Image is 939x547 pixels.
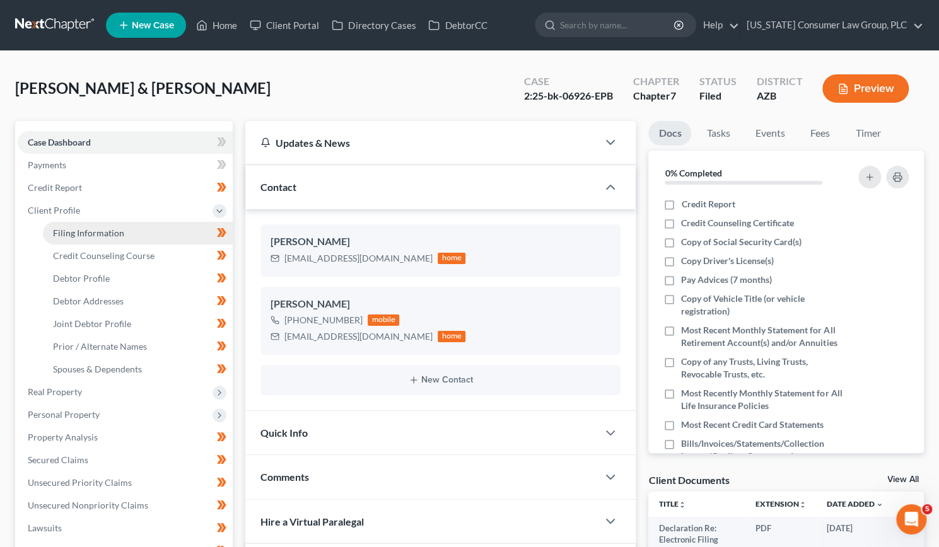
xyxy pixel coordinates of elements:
[243,14,325,37] a: Client Portal
[681,355,844,381] span: Copy of any Trusts, Living Trusts, Revocable Trusts, etc.
[43,335,233,358] a: Prior / Alternate Names
[28,182,82,193] span: Credit Report
[633,89,679,103] div: Chapter
[757,74,802,89] div: District
[53,318,131,329] span: Joint Debtor Profile
[524,89,613,103] div: 2:25-bk-06926-EPB
[699,89,737,103] div: Filed
[18,176,233,199] a: Credit Report
[284,314,363,326] div: [PHONE_NUMBER]
[43,358,233,381] a: Spouses & Dependents
[28,522,62,533] span: Lawsuits
[53,250,155,261] span: Credit Counseling Course
[827,499,884,509] a: Date Added expand_more
[28,386,82,397] span: Real Property
[284,252,433,265] div: [EMAIL_ADDRESS][DOMAIN_NAME]
[43,313,233,335] a: Joint Debtor Profile
[681,255,774,267] span: Copy Driver's License(s)
[681,217,794,229] span: Credit Counseling Certificate
[43,290,233,313] a: Debtor Addresses
[53,364,142,374] span: Spouses & Dependents
[648,473,729,487] div: Client Documents
[28,409,100,420] span: Personal Property
[845,121,890,146] a: Timer
[745,121,795,146] a: Events
[681,236,802,248] span: Copy of Social Security Card(s)
[896,504,926,534] iframe: Intercom live chat
[887,475,919,484] a: View All
[284,330,433,343] div: [EMAIL_ADDRESS][DOMAIN_NAME]
[876,501,884,509] i: expand_more
[43,267,233,290] a: Debtor Profile
[665,168,721,178] strong: 0% Completed
[53,296,124,306] span: Debtor Addresses
[678,501,685,509] i: unfold_more
[18,494,233,517] a: Unsecured Nonpriority Claims
[28,477,132,488] span: Unsecured Priority Claims
[681,198,735,210] span: Credit Report
[18,154,233,176] a: Payments
[422,14,493,37] a: DebtorCC
[681,292,844,318] span: Copy of Vehicle Title (or vehicle registration)
[260,471,309,483] span: Comments
[922,504,932,514] span: 5
[681,418,824,431] span: Most Recent Credit Card Statements
[740,14,923,37] a: [US_STATE] Consumer Law Group, PLC
[18,426,233,449] a: Property Analysis
[190,14,243,37] a: Home
[271,297,610,312] div: [PERSON_NAME]
[800,121,840,146] a: Fees
[757,89,802,103] div: AZB
[524,74,613,89] div: Case
[681,273,772,286] span: Pay Advices (7 months)
[648,121,691,146] a: Docs
[755,499,807,509] a: Extensionunfold_more
[18,449,233,471] a: Secured Claims
[28,137,91,147] span: Case Dashboard
[18,517,233,539] a: Lawsuits
[699,74,737,89] div: Status
[696,121,740,146] a: Tasks
[28,205,80,216] span: Client Profile
[260,515,364,527] span: Hire a Virtual Paralegal
[658,499,685,509] a: Titleunfold_more
[260,181,296,193] span: Contact
[681,324,844,349] span: Most Recent Monthly Statement for All Retirement Account(s) and/or Annuities
[438,331,465,342] div: home
[633,74,679,89] div: Chapter
[43,222,233,245] a: Filing Information
[670,89,676,101] span: 7
[53,341,147,352] span: Prior / Alternate Names
[681,387,844,412] span: Most Recently Monthly Statement for All Life Insurance Policies
[438,253,465,264] div: home
[28,454,88,465] span: Secured Claims
[799,501,807,509] i: unfold_more
[260,427,308,439] span: Quick Info
[260,136,583,149] div: Updates & News
[43,245,233,267] a: Credit Counseling Course
[697,14,739,37] a: Help
[132,21,174,30] span: New Case
[822,74,909,103] button: Preview
[368,314,399,326] div: mobile
[325,14,422,37] a: Directory Cases
[53,227,124,238] span: Filing Information
[271,375,610,385] button: New Contact
[681,437,844,463] span: Bills/Invoices/Statements/Collection Letters/Creditor Correspondence
[271,234,610,250] div: [PERSON_NAME]
[28,159,66,170] span: Payments
[28,432,98,442] span: Property Analysis
[18,131,233,154] a: Case Dashboard
[28,500,148,510] span: Unsecured Nonpriority Claims
[560,13,675,37] input: Search by name...
[18,471,233,494] a: Unsecured Priority Claims
[53,273,110,284] span: Debtor Profile
[15,79,271,97] span: [PERSON_NAME] & [PERSON_NAME]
